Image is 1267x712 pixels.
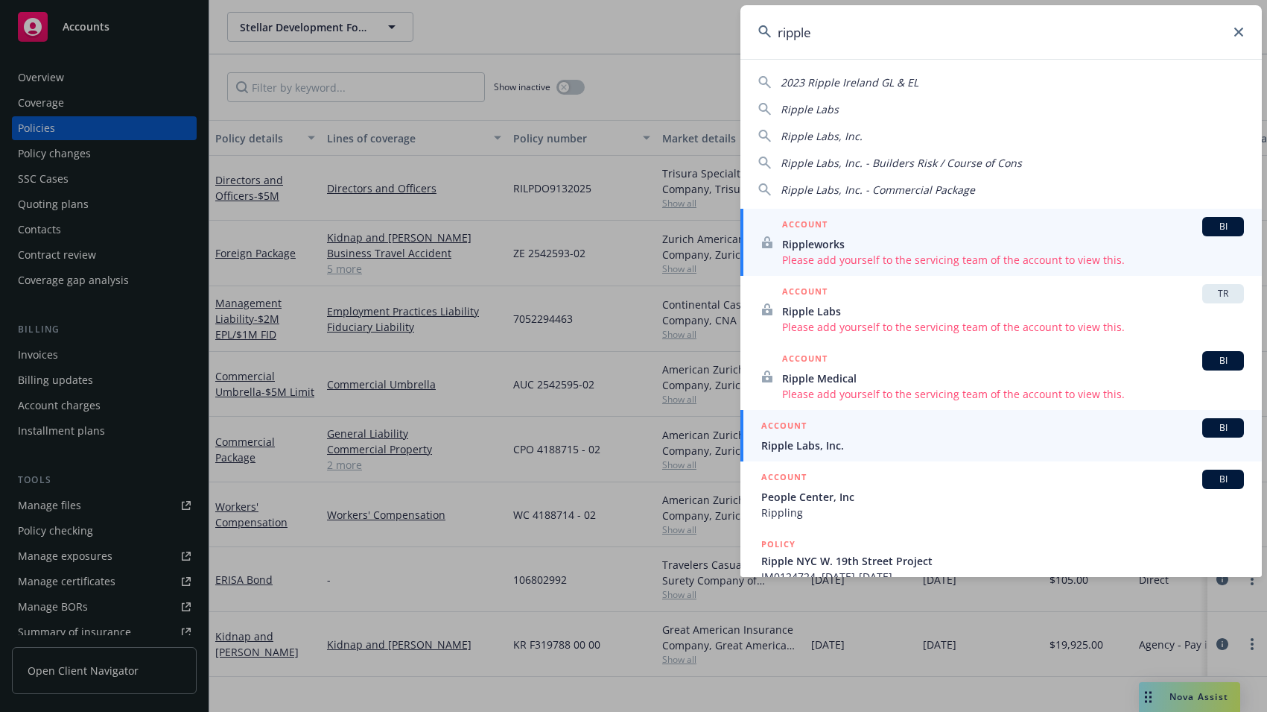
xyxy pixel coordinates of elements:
[782,217,828,235] h5: ACCOUNT
[740,5,1262,59] input: Search...
[761,489,1244,505] span: People Center, Inc
[761,470,807,488] h5: ACCOUNT
[740,529,1262,593] a: POLICYRipple NYC W. 19th Street ProjectIM0124724, [DATE]-[DATE]
[740,209,1262,276] a: ACCOUNTBIRippleworksPlease add yourself to the servicing team of the account to view this.
[782,303,1244,319] span: Ripple Labs
[761,418,807,436] h5: ACCOUNT
[782,284,828,302] h5: ACCOUNT
[1208,354,1238,368] span: BI
[782,386,1244,402] span: Please add yourself to the servicing team of the account to view this.
[782,371,1244,386] span: Ripple Medical
[1208,421,1238,435] span: BI
[761,505,1244,520] span: Rippling
[761,569,1244,585] span: IM0124724, [DATE]-[DATE]
[740,410,1262,461] a: ACCOUNTBIRipple Labs, Inc.
[1208,473,1238,486] span: BI
[781,183,975,197] span: Ripple Labs, Inc. - Commercial Package
[782,236,1244,252] span: Rippleworks
[761,537,796,552] h5: POLICY
[781,156,1022,170] span: Ripple Labs, Inc. - Builders Risk / Course of Cons
[1208,220,1238,233] span: BI
[782,252,1244,268] span: Please add yourself to the servicing team of the account to view this.
[740,276,1262,343] a: ACCOUNTTRRipple LabsPlease add yourself to the servicing team of the account to view this.
[781,129,863,143] span: Ripple Labs, Inc.
[781,102,839,116] span: Ripple Labs
[1208,287,1238,300] span: TR
[740,343,1262,410] a: ACCOUNTBIRipple MedicalPlease add yourself to the servicing team of the account to view this.
[781,75,918,89] span: 2023 Ripple Ireland GL & EL
[761,553,1244,569] span: Ripple NYC W. 19th Street Project
[761,438,1244,453] span: Ripple Labs, Inc.
[740,461,1262,529] a: ACCOUNTBIPeople Center, IncRippling
[782,351,828,369] h5: ACCOUNT
[782,319,1244,335] span: Please add yourself to the servicing team of the account to view this.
